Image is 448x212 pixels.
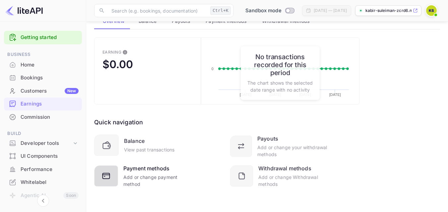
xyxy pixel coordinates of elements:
div: Ctrl+K [210,6,231,15]
a: Getting started [21,34,79,41]
div: Quick navigation [94,118,143,127]
h6: No transactions recorded for this period [247,53,313,77]
div: Add or change your withdrawal methods [257,144,328,158]
img: kabir suleiman [426,5,437,16]
div: Add or change Withdrawal methods [258,174,328,188]
div: Payment methods [123,164,169,172]
input: Search (e.g. bookings, documentation) [107,4,208,17]
a: Home [4,59,82,71]
div: View past transactions [124,146,174,153]
div: [DATE] — [DATE] [314,8,347,14]
img: LiteAPI logo [5,5,43,16]
text: [DATE] [240,93,251,97]
div: New [65,88,79,94]
text: [DATE] [329,93,341,97]
div: Bookings [21,74,79,82]
text: 0 [211,67,213,71]
div: Developer tools [4,138,82,149]
div: Withdrawal methods [258,164,311,172]
div: UI Components [4,150,82,163]
a: Performance [4,163,82,175]
div: CustomersNew [4,85,82,98]
div: Getting started [4,31,82,44]
p: The chart shows the selected date range with no activity [247,79,313,93]
div: Home [21,61,79,69]
a: Earnings [4,98,82,110]
div: Whitelabel [21,179,79,186]
div: $0.00 [102,58,133,71]
span: Build [4,130,82,137]
button: EarningThis is the amount of confirmed commission that will be paid to you on the next scheduled ... [94,37,201,105]
p: kabir-suleiman-zcrd6.n... [365,8,412,14]
div: Customers [21,87,79,95]
div: Performance [21,166,79,173]
div: Home [4,59,82,71]
div: Balance [124,137,145,145]
div: UI Components [21,152,79,160]
a: UI Components [4,150,82,162]
a: Whitelabel [4,176,82,188]
div: Commission [4,111,82,124]
div: Earnings [4,98,82,110]
div: Developer tools [21,140,72,147]
a: Commission [4,111,82,123]
div: Whitelabel [4,176,82,189]
div: Commission [21,113,79,121]
div: Add or change payment method [123,174,192,188]
button: This is the amount of confirmed commission that will be paid to you on the next scheduled deposit [120,47,130,58]
a: Bookings [4,71,82,84]
span: Business [4,51,82,58]
a: CustomersNew [4,85,82,97]
div: Switch to Production mode [243,7,297,15]
div: Payouts [257,135,278,143]
div: Earning [102,50,121,55]
div: Earnings [21,100,79,108]
button: Collapse navigation [37,195,49,207]
span: Sandbox mode [245,7,282,15]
